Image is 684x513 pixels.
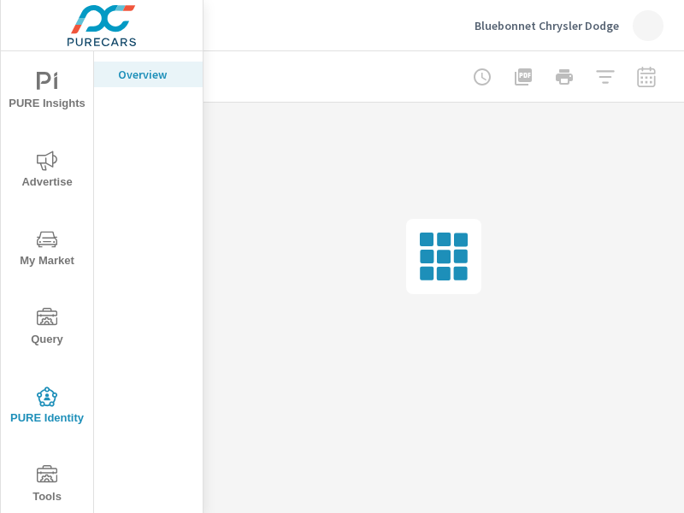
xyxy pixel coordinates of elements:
span: Tools [6,465,88,507]
p: Overview [118,66,189,83]
span: Query [6,308,88,350]
span: My Market [6,229,88,271]
div: Overview [94,62,203,87]
span: PURE Identity [6,386,88,428]
p: Bluebonnet Chrysler Dodge [475,18,619,33]
span: Advertise [6,150,88,192]
span: PURE Insights [6,72,88,114]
